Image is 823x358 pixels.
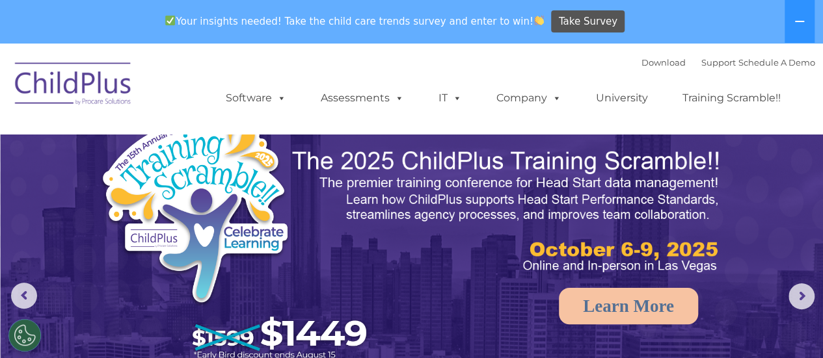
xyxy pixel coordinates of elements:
a: Company [483,85,574,111]
span: Take Survey [559,10,617,33]
span: Last name [181,86,221,96]
a: Assessments [308,85,417,111]
font: | [641,57,815,68]
a: University [583,85,661,111]
img: 👏 [534,16,544,25]
button: Cookies Settings [8,319,41,352]
a: Support [701,57,736,68]
a: Learn More [559,288,698,324]
img: ChildPlus by Procare Solutions [8,53,139,118]
span: Your insights needed! Take the child care trends survey and enter to win! [160,8,550,34]
a: Schedule A Demo [738,57,815,68]
a: Take Survey [551,10,625,33]
img: ✅ [165,16,175,25]
a: Software [213,85,299,111]
span: Phone number [181,139,236,149]
a: Download [641,57,686,68]
a: IT [425,85,475,111]
a: Training Scramble!! [669,85,794,111]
